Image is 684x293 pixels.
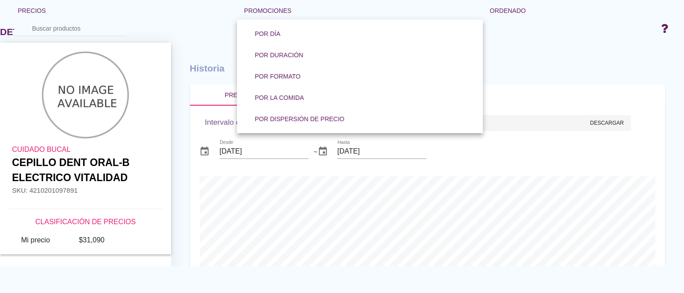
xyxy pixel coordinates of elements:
[35,218,136,226] font: Clasificación de precios
[410,118,588,128] font: descarga en la nube
[46,5,230,16] font: flecha desplegable
[248,26,288,42] button: Por día
[248,111,351,127] button: Por dispersión de precio
[244,66,311,87] a: Por formato
[237,2,483,20] button: Promociones
[200,146,221,157] font: evento
[255,94,304,101] font: Por la comida
[12,186,78,194] font: SKU: 4210201097891
[205,118,270,127] font: Intervalo de tiempo
[79,236,105,244] font: $31,090
[244,7,292,14] font: Promociones
[244,108,355,130] a: Por dispersión de precio
[255,51,303,59] font: Por duración
[292,5,476,16] font: flecha desplegable
[255,115,344,123] font: Por dispersión de precio
[244,23,291,44] a: Por día
[248,90,311,106] button: Por la comida
[314,148,318,155] font: ~
[338,144,426,158] input: Hasta
[490,7,526,14] font: Ordenado
[318,146,339,157] font: evento
[255,30,281,37] font: Por día
[21,236,50,244] font: Mi precio
[255,73,301,80] font: Por formato
[32,21,121,36] input: Buscar productos
[248,47,310,63] button: Por duración
[402,115,631,131] button: Descargar
[225,91,249,99] font: Precio
[471,23,656,34] font: flecha desplegable
[12,157,130,184] font: CEPILLO DENT ORAL-B ELECTRICO VITALIDAD
[590,120,624,126] font: Descargar
[18,7,46,14] font: Precios
[244,44,314,66] a: Por duración
[190,63,225,73] font: Historia
[11,2,237,20] button: Precios
[244,87,314,108] a: Por la comida
[12,146,71,153] font: Cuidado bucal
[248,68,308,84] button: Por formato
[220,144,309,158] input: Desde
